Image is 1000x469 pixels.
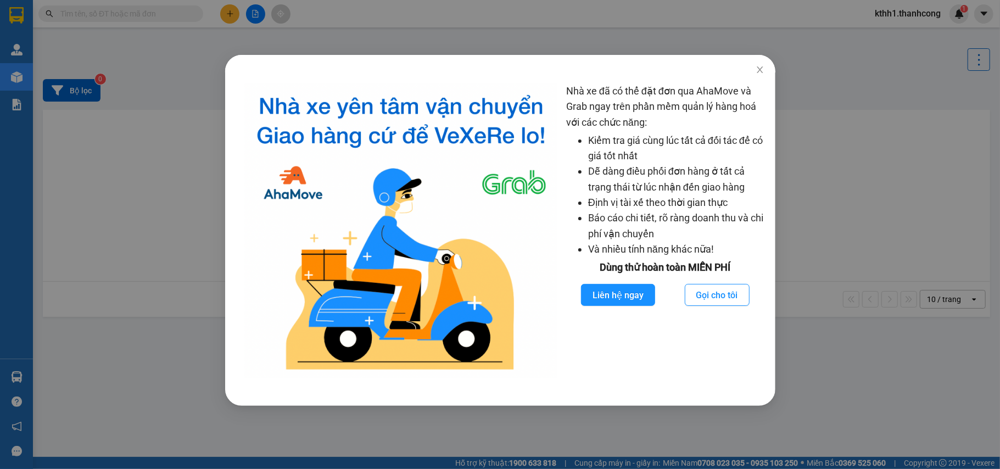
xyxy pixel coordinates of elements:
span: close [755,65,764,74]
li: Kiểm tra giá cùng lúc tất cả đối tác để có giá tốt nhất [588,133,764,164]
button: Close [744,55,775,86]
div: Nhà xe đã có thể đặt đơn qua AhaMove và Grab ngay trên phần mềm quản lý hàng hoá với các chức năng: [566,83,764,378]
li: Báo cáo chi tiết, rõ ràng doanh thu và chi phí vận chuyển [588,210,764,242]
li: Và nhiều tính năng khác nữa! [588,242,764,257]
button: Gọi cho tôi [684,284,749,306]
li: Dễ dàng điều phối đơn hàng ở tất cả trạng thái từ lúc nhận đến giao hàng [588,164,764,195]
img: logo [245,83,557,378]
span: Liên hệ ngay [593,288,644,302]
div: Dùng thử hoàn toàn MIỄN PHÍ [566,260,764,275]
li: Định vị tài xế theo thời gian thực [588,195,764,210]
button: Liên hệ ngay [581,284,655,306]
span: Gọi cho tôi [696,288,738,302]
